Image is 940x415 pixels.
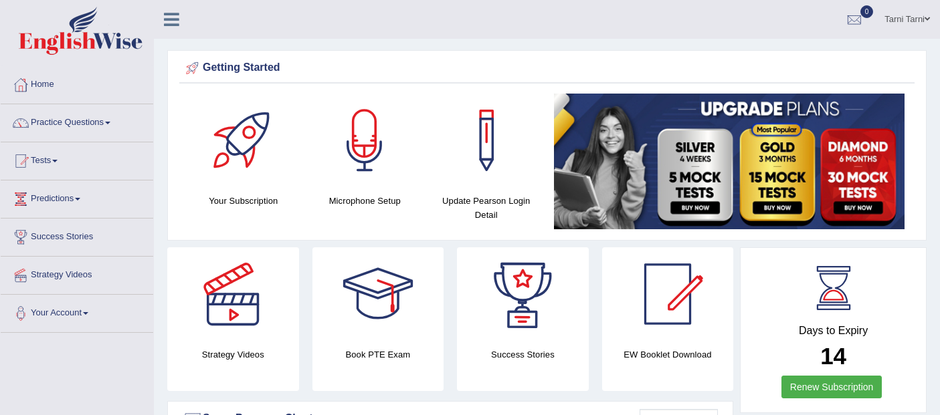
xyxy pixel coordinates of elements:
[1,295,153,328] a: Your Account
[1,257,153,290] a: Strategy Videos
[820,343,846,369] b: 14
[755,325,911,337] h4: Days to Expiry
[183,58,911,78] div: Getting Started
[1,66,153,100] a: Home
[602,348,734,362] h4: EW Booklet Download
[781,376,882,398] a: Renew Subscription
[167,348,299,362] h4: Strategy Videos
[432,194,541,222] h4: Update Pearson Login Detail
[189,194,298,208] h4: Your Subscription
[860,5,874,18] span: 0
[554,94,905,229] img: small5.jpg
[1,219,153,252] a: Success Stories
[311,194,419,208] h4: Microphone Setup
[1,142,153,176] a: Tests
[312,348,444,362] h4: Book PTE Exam
[1,104,153,138] a: Practice Questions
[457,348,589,362] h4: Success Stories
[1,180,153,214] a: Predictions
